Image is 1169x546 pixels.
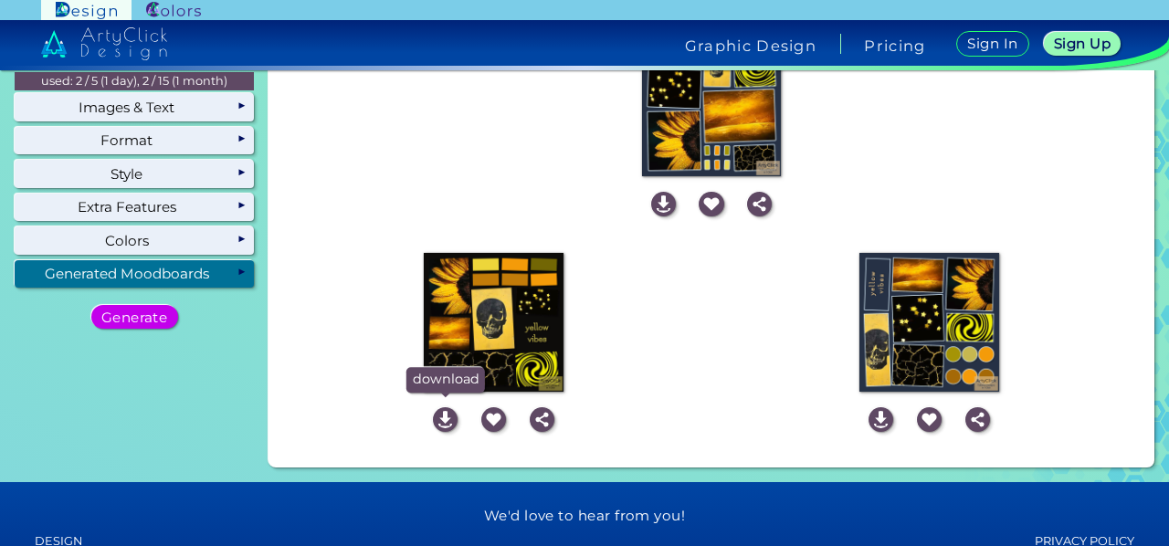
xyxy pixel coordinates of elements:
img: icon_share_white.svg [530,407,554,432]
a: Pricing [864,38,925,53]
h5: Sign Up [1057,37,1108,50]
img: icon_favourite_white.svg [481,407,506,432]
h5: Sign In [970,37,1016,50]
div: Extra Features [15,194,254,221]
a: Sign Up [1048,33,1117,55]
p: used: 2 / 5 (1 day), 2 / 15 (1 month) [15,72,254,90]
div: Format [15,127,254,154]
img: icon_download_white.svg [651,192,676,216]
div: Colors [15,226,254,254]
p: download [406,367,485,394]
img: artyclick_design_logo_white_combined_path.svg [41,27,167,60]
img: icon_favourite_white.svg [699,192,723,216]
img: icon_download_white.svg [869,407,893,432]
img: ArtyClick Colors logo [146,2,201,19]
div: Images & Text [15,93,254,121]
div: Generated Moodboards [15,260,254,288]
img: icon_share_white.svg [965,407,990,432]
a: Sign In [960,32,1026,56]
h4: Graphic Design [685,38,816,53]
img: icon_favourite_white.svg [917,407,942,432]
h5: We'd love to hear from you! [269,508,900,524]
div: Style [15,160,254,187]
img: icon_share_white.svg [747,192,772,216]
h5: Generate [104,310,163,323]
img: icon_download_white.svg [433,407,458,432]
